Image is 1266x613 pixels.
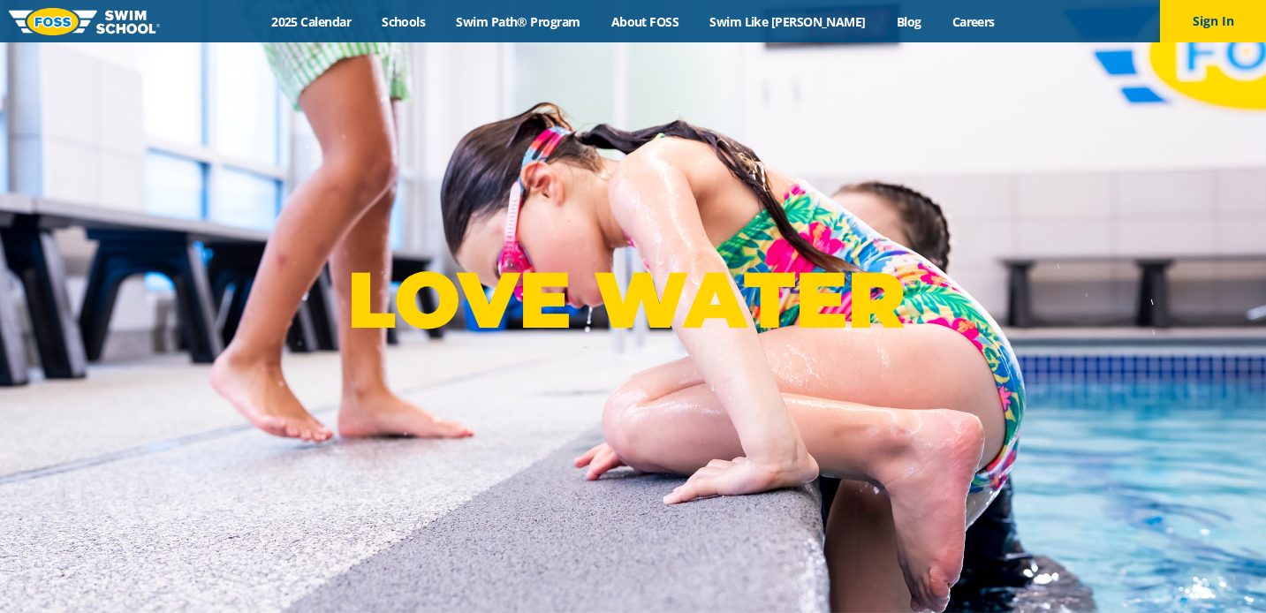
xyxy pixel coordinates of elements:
a: Swim Path® Program [441,13,595,30]
p: LOVE WATER [347,253,919,347]
a: About FOSS [595,13,694,30]
a: Swim Like [PERSON_NAME] [694,13,882,30]
a: Blog [881,13,936,30]
sup: ® [905,270,919,292]
a: 2025 Calendar [256,13,367,30]
img: FOSS Swim School Logo [9,8,160,35]
a: Schools [367,13,441,30]
a: Careers [936,13,1010,30]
